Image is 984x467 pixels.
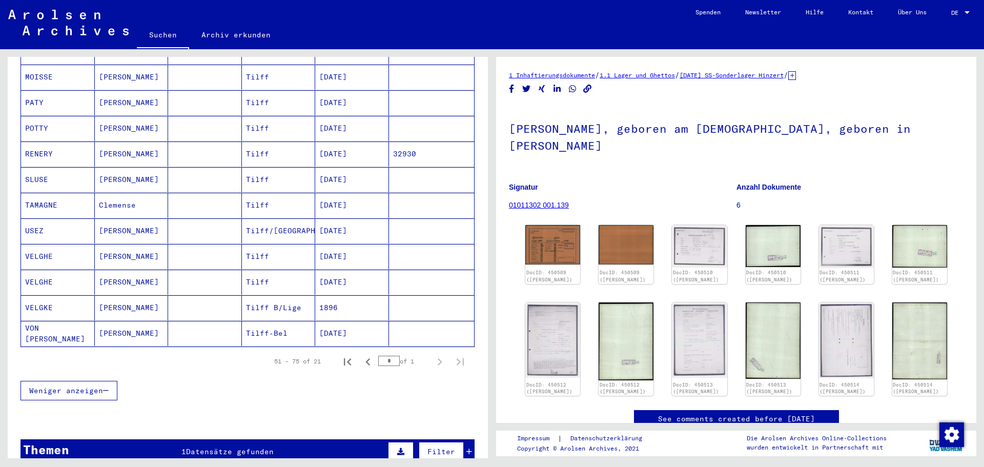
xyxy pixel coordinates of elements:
mat-cell: [DATE] [315,270,389,295]
mat-cell: [DATE] [315,65,389,90]
b: Anzahl Dokumente [736,183,801,191]
img: 002.jpg [746,302,801,379]
img: 001.jpg [819,302,874,378]
mat-cell: TAMAGNE [21,193,95,218]
div: | [517,433,654,444]
mat-cell: Tilff-Bel [242,321,316,346]
a: Archiv erkunden [189,23,283,47]
mat-cell: Tilff [242,244,316,269]
a: DocID: 450511 ([PERSON_NAME]) [819,270,866,282]
mat-cell: Tilff [242,193,316,218]
mat-cell: [DATE] [315,193,389,218]
div: Themen [23,440,69,459]
mat-cell: [PERSON_NAME] [95,65,169,90]
span: / [595,70,600,79]
mat-cell: [PERSON_NAME] [95,321,169,346]
mat-cell: [DATE] [315,141,389,167]
b: Signatur [509,183,538,191]
img: yv_logo.png [927,430,966,456]
a: DocID: 450514 ([PERSON_NAME]) [893,382,939,395]
button: Last page [450,351,470,372]
mat-cell: [DATE] [315,116,389,141]
mat-cell: VELGHE [21,244,95,269]
a: DocID: 450512 ([PERSON_NAME]) [526,382,572,395]
div: Zustimmung ändern [939,422,963,446]
img: 002.jpg [746,225,801,267]
span: Filter [427,447,455,456]
a: DocID: 450514 ([PERSON_NAME]) [819,382,866,395]
mat-cell: Tilff [242,65,316,90]
mat-cell: VON [PERSON_NAME] [21,321,95,346]
mat-cell: Clemense [95,193,169,218]
mat-cell: SLUSE [21,167,95,192]
a: 1.1 Lager und Ghettos [600,71,675,79]
p: 6 [736,200,963,211]
button: Filter [419,442,464,461]
mat-cell: MOISSE [21,65,95,90]
a: DocID: 450511 ([PERSON_NAME]) [893,270,939,282]
img: 002.jpg [892,225,947,268]
mat-cell: VELGHE [21,270,95,295]
img: Arolsen_neg.svg [8,10,129,35]
mat-cell: USEZ [21,218,95,243]
a: 01011302 001.139 [509,201,569,209]
button: Share on WhatsApp [567,83,578,95]
a: DocID: 450510 ([PERSON_NAME]) [746,270,792,282]
a: DocID: 450513 ([PERSON_NAME]) [673,382,719,395]
p: wurden entwickelt in Partnerschaft mit [747,443,887,452]
a: Suchen [137,23,189,49]
mat-cell: [DATE] [315,244,389,269]
a: DocID: 450512 ([PERSON_NAME]) [600,382,646,395]
mat-cell: POTTY [21,116,95,141]
mat-cell: Tilff B/Lige [242,295,316,320]
a: Impressum [517,433,558,444]
img: 002.jpg [599,302,653,380]
button: Copy link [582,83,593,95]
img: 001.jpg [819,225,874,268]
span: / [675,70,680,79]
mat-cell: [DATE] [315,167,389,192]
mat-cell: [PERSON_NAME] [95,244,169,269]
button: Share on LinkedIn [552,83,563,95]
span: DE [951,9,962,16]
mat-cell: Tilff [242,116,316,141]
img: Zustimmung ändern [939,422,964,447]
mat-cell: Tilff [242,270,316,295]
mat-cell: PATY [21,90,95,115]
mat-cell: [PERSON_NAME] [95,116,169,141]
a: Datenschutzerklärung [562,433,654,444]
span: 1 [181,447,186,456]
p: Copyright © Arolsen Archives, 2021 [517,444,654,453]
span: / [784,70,788,79]
mat-cell: Tilff [242,90,316,115]
mat-cell: 1896 [315,295,389,320]
div: of 1 [378,356,429,366]
a: DocID: 450510 ([PERSON_NAME]) [673,270,719,282]
a: DocID: 450509 ([PERSON_NAME]) [600,270,646,282]
img: 001.jpg [525,225,580,264]
mat-cell: [DATE] [315,218,389,243]
a: See comments created before [DATE] [658,414,815,424]
mat-cell: Tilff [242,167,316,192]
button: Share on Xing [537,83,547,95]
button: Share on Twitter [521,83,532,95]
h1: [PERSON_NAME], geboren am [DEMOGRAPHIC_DATA], geboren in [PERSON_NAME] [509,105,963,167]
img: 002.jpg [599,225,653,265]
mat-cell: Tilff/[GEOGRAPHIC_DATA] [242,218,316,243]
mat-cell: [PERSON_NAME] [95,141,169,167]
mat-cell: VELGKE [21,295,95,320]
button: Next page [429,351,450,372]
mat-cell: [PERSON_NAME] [95,295,169,320]
a: 1 Inhaftierungsdokumente [509,71,595,79]
a: DocID: 450509 ([PERSON_NAME]) [526,270,572,282]
button: Share on Facebook [506,83,517,95]
mat-cell: [PERSON_NAME] [95,270,169,295]
img: 001.jpg [672,302,727,378]
div: 51 – 75 of 21 [274,357,321,366]
span: Datensätze gefunden [186,447,274,456]
mat-cell: [PERSON_NAME] [95,167,169,192]
button: Previous page [358,351,378,372]
mat-cell: Tilff [242,141,316,167]
mat-cell: [PERSON_NAME] [95,90,169,115]
span: Weniger anzeigen [29,386,103,395]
